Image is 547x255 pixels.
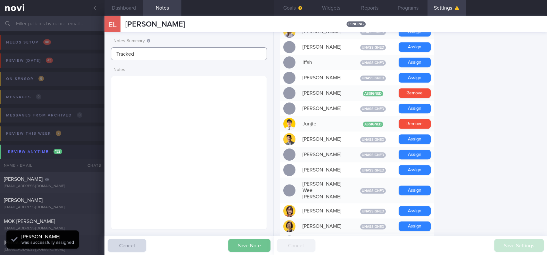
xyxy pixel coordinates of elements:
div: [PERSON_NAME] [299,220,351,233]
span: Unassigned [360,168,386,173]
button: Assign [399,165,431,175]
div: Iffah [299,56,351,69]
div: [PERSON_NAME] [299,71,351,84]
span: 6 [38,76,44,81]
div: [PERSON_NAME] [299,87,351,100]
button: Assign [399,206,431,216]
span: [PERSON_NAME] [125,20,185,28]
button: Assign [399,134,431,144]
span: Unassigned [360,60,386,66]
span: 43 [46,58,53,63]
div: [PERSON_NAME] [299,148,351,161]
span: [PERSON_NAME] [4,240,43,245]
div: On sensor [4,75,46,83]
button: Save Note [228,239,270,252]
div: [PERSON_NAME] [299,102,351,115]
span: was successfully assigned [21,240,74,245]
button: Remove [399,88,431,98]
span: Assigned [363,91,383,96]
span: 88 [43,39,51,45]
div: [EMAIL_ADDRESS][DOMAIN_NAME] [4,226,101,231]
span: Assigned [363,122,383,127]
button: Assign [399,42,431,52]
span: Unassigned [360,209,386,214]
button: Assign [399,73,431,83]
div: [PERSON_NAME] [299,41,351,53]
span: Unassigned [360,224,386,229]
div: Review this week [4,129,63,138]
div: Messages from Archived [4,111,84,120]
div: [PERSON_NAME] Wee [PERSON_NAME] [299,178,351,203]
div: [PERSON_NAME] [299,235,351,248]
span: Unassigned [360,29,386,35]
div: [PERSON_NAME] [299,163,351,176]
div: Review [DATE] [4,56,54,65]
button: Assign [399,150,431,159]
span: MOK [PERSON_NAME] [4,219,55,224]
div: Review anytime [6,147,64,156]
span: Unassigned [360,188,386,194]
div: EL [101,12,125,37]
div: [PERSON_NAME] [299,204,351,217]
span: pending [346,21,366,27]
span: Unassigned [360,152,386,158]
div: Chats [79,159,104,172]
span: Unassigned [360,76,386,81]
div: [EMAIL_ADDRESS][DOMAIN_NAME] [4,205,101,210]
button: Remove [399,119,431,129]
span: 0 [77,112,82,118]
button: Cancel [108,239,146,252]
button: Assign [399,186,431,195]
span: Unassigned [360,106,386,112]
label: Notes Summary [113,38,264,44]
span: 0 [36,94,41,100]
span: 2 [56,131,61,136]
div: Needs setup [4,38,53,47]
div: [PERSON_NAME] [21,234,74,240]
div: [EMAIL_ADDRESS][DOMAIN_NAME] [4,247,101,252]
div: [PERSON_NAME] [299,133,351,146]
button: Assign [399,58,431,67]
span: [PERSON_NAME] [4,177,43,182]
span: [PERSON_NAME] [4,198,43,203]
div: Messages [4,93,43,101]
span: 132 [54,149,62,154]
label: Notes [113,67,264,73]
button: Assign [399,104,431,113]
span: Unassigned [360,137,386,142]
div: Junjie [299,117,351,130]
span: Unassigned [360,45,386,50]
button: Assign [399,221,431,231]
div: [EMAIL_ADDRESS][DOMAIN_NAME] [4,184,101,189]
